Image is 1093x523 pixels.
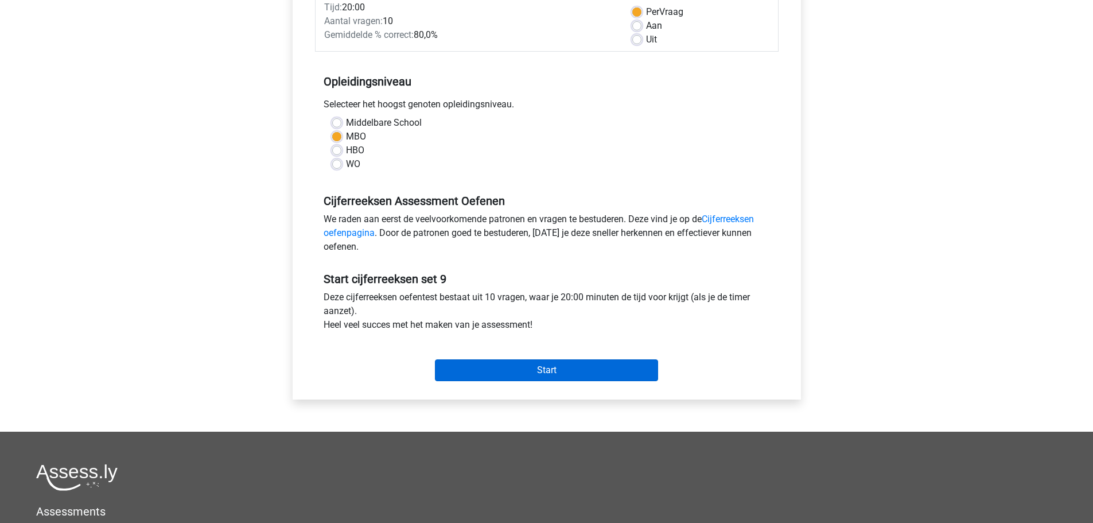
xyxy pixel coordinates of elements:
div: 20:00 [316,1,624,14]
label: Middelbare School [346,116,422,130]
div: 10 [316,14,624,28]
input: Start [435,359,658,381]
h5: Assessments [36,505,1057,518]
span: Aantal vragen: [324,16,383,26]
label: HBO [346,144,364,157]
div: 80,0% [316,28,624,42]
span: Per [646,6,659,17]
div: Selecteer het hoogst genoten opleidingsniveau. [315,98,779,116]
label: Uit [646,33,657,47]
label: Aan [646,19,662,33]
label: WO [346,157,360,171]
div: Deze cijferreeksen oefentest bestaat uit 10 vragen, waar je 20:00 minuten de tijd voor krijgt (al... [315,290,779,336]
h5: Opleidingsniveau [324,70,770,93]
span: Gemiddelde % correct: [324,29,414,40]
h5: Start cijferreeksen set 9 [324,272,770,286]
div: We raden aan eerst de veelvoorkomende patronen en vragen te bestuderen. Deze vind je op de . Door... [315,212,779,258]
span: Tijd: [324,2,342,13]
h5: Cijferreeksen Assessment Oefenen [324,194,770,208]
img: Assessly logo [36,464,118,491]
label: MBO [346,130,366,144]
label: Vraag [646,5,683,19]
